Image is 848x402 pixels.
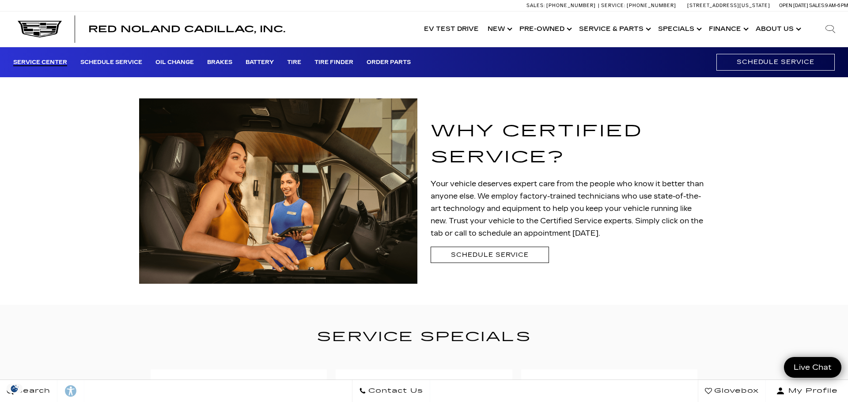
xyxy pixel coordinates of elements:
h2: Service Specials [139,326,709,348]
a: Tire [287,59,301,66]
span: [PHONE_NUMBER] [627,3,676,8]
button: Open user profile menu [766,380,848,402]
a: Glovebox [698,380,766,402]
a: Service: [PHONE_NUMBER] [598,3,678,8]
a: Schedule Service [431,247,549,263]
h1: Why Certified Service? [431,118,709,171]
span: 9 AM-6 PM [825,3,848,8]
span: Sales: [809,3,825,8]
a: Battery [246,59,274,66]
a: Contact Us [352,380,430,402]
a: Red Noland Cadillac, Inc. [88,25,285,34]
a: Order Parts [367,59,411,66]
img: Opt-Out Icon [4,384,25,393]
a: Pre-Owned [515,11,575,47]
span: Live Chat [789,362,836,372]
a: Live Chat [784,357,841,378]
p: Your vehicle deserves expert care from the people who know it better than anyone else. We employ ... [431,178,709,240]
span: [PHONE_NUMBER] [546,3,596,8]
span: Service: [601,3,625,8]
img: Service technician talking to a man and showing his ipad [139,98,417,284]
a: Service Center [13,59,67,66]
a: Specials [654,11,704,47]
a: Oil Change [155,59,194,66]
a: Sales: [PHONE_NUMBER] [526,3,598,8]
a: New [483,11,515,47]
a: Brakes [207,59,232,66]
a: Finance [704,11,751,47]
a: Schedule Service [716,54,835,70]
a: [STREET_ADDRESS][US_STATE] [687,3,770,8]
span: Search [14,385,50,397]
a: Tire Finder [314,59,353,66]
span: Red Noland Cadillac, Inc. [88,24,285,34]
a: About Us [751,11,804,47]
span: Contact Us [366,385,423,397]
a: EV Test Drive [420,11,483,47]
a: Schedule Service [80,59,142,66]
a: Service & Parts [575,11,654,47]
span: Open [DATE] [779,3,808,8]
span: Sales: [526,3,545,8]
img: Cadillac Dark Logo with Cadillac White Text [18,21,62,38]
section: Click to Open Cookie Consent Modal [4,384,25,393]
span: Glovebox [712,385,759,397]
span: My Profile [785,385,838,397]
